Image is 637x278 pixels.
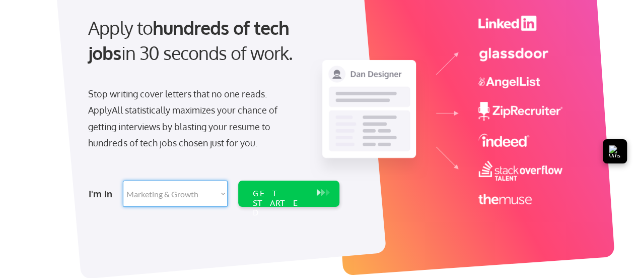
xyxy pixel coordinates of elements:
[88,15,335,66] div: Apply to in 30 seconds of work.
[252,189,306,218] div: GET STARTED
[89,186,117,202] div: I'm in
[88,16,293,64] strong: hundreds of tech jobs
[88,86,295,151] div: Stop writing cover letters that no one reads. ApplyAll statistically maximizes your chance of get...
[609,145,621,157] img: Warmer Jobs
